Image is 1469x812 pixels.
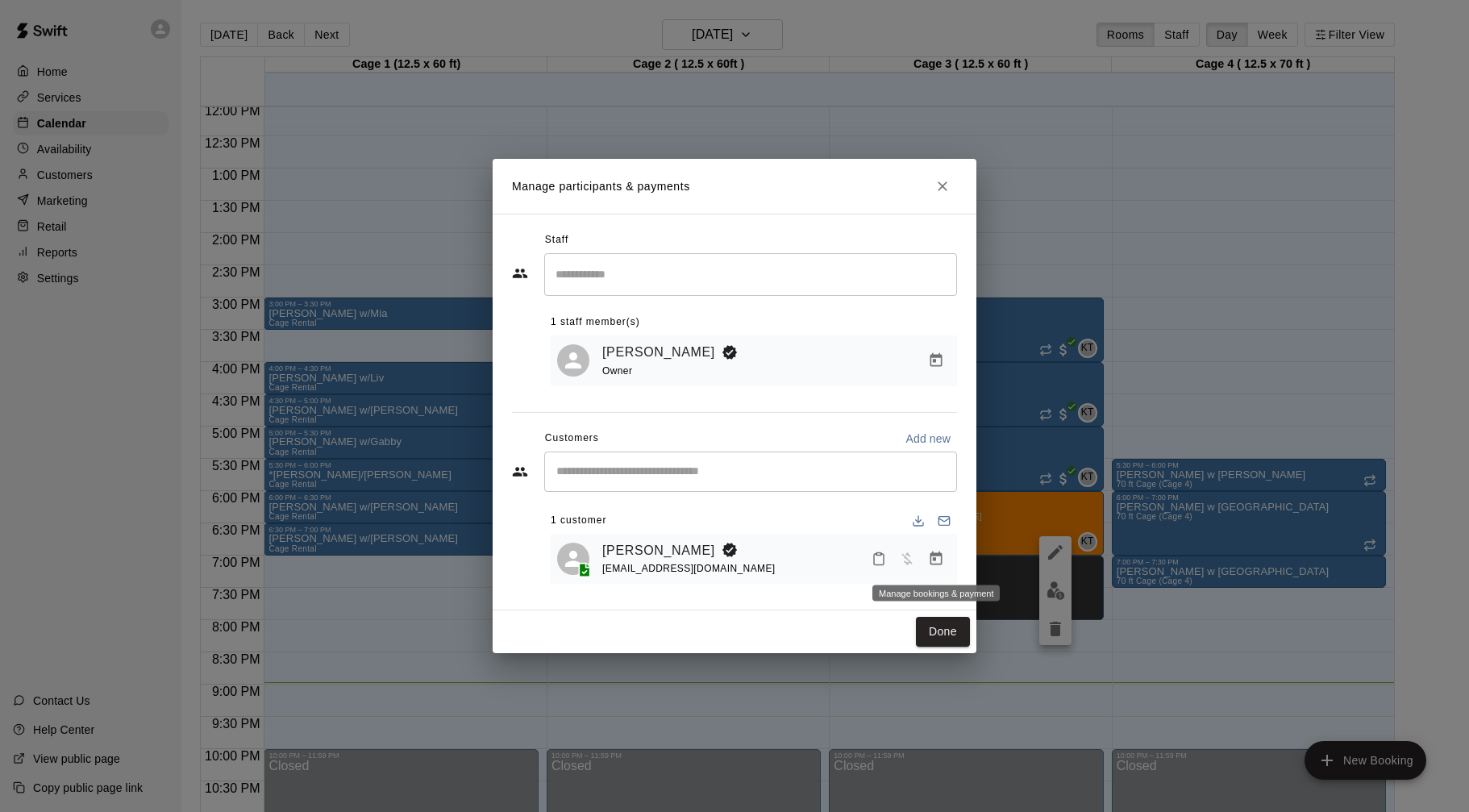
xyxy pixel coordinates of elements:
button: Done [916,617,970,647]
button: Manage bookings & payment [922,346,951,375]
button: Close [928,172,957,201]
svg: Booking Owner [722,542,738,558]
p: Manage participants & payments [512,178,690,195]
span: Owner [602,365,632,377]
button: Add new [899,426,957,452]
a: [PERSON_NAME] [602,540,715,561]
svg: Staff [512,265,528,281]
div: Manage bookings & payment [872,585,1000,602]
span: Staff [545,227,568,253]
button: Mark attendance [865,545,893,573]
span: [EMAIL_ADDRESS][DOMAIN_NAME] [602,563,776,574]
div: Lilliana Reynolds [557,543,589,575]
svg: Customers [512,464,528,480]
button: Email participants [931,508,957,534]
p: Add new [905,431,951,447]
div: Keri Tarro [557,344,589,377]
span: 1 customer [551,508,606,534]
span: Has not paid [893,551,922,564]
a: [PERSON_NAME] [602,342,715,363]
button: Manage bookings & payment [922,544,951,573]
button: Download list [905,508,931,534]
div: Start typing to search customers... [544,452,957,492]
span: 1 staff member(s) [551,310,640,335]
svg: Booking Owner [722,344,738,360]
div: Search staff [544,253,957,296]
span: Customers [545,426,599,452]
